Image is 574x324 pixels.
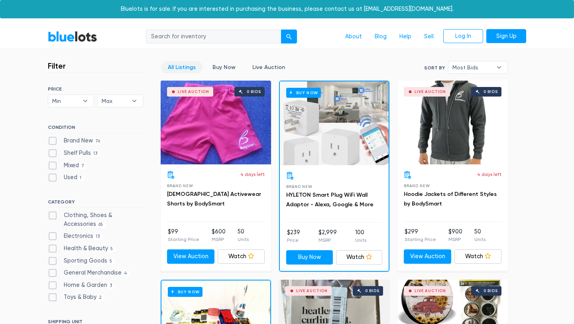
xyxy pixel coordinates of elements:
[287,228,300,244] li: $239
[240,171,265,178] p: 4 days left
[238,236,249,243] p: Units
[296,289,328,293] div: Live Auction
[443,29,483,43] a: Log In
[96,295,104,301] span: 2
[48,61,66,71] h3: Filter
[91,150,100,157] span: 13
[404,249,451,264] a: View Auction
[448,227,462,243] li: $900
[126,95,143,107] b: ▾
[178,90,209,94] div: Live Auction
[77,95,94,107] b: ▾
[48,257,115,265] label: Sporting Goods
[167,184,193,188] span: Brand New
[122,271,130,277] span: 4
[161,81,271,164] a: Live Auction 0 bids
[405,236,436,243] p: Starting Price
[286,88,321,98] h6: Buy Now
[48,232,102,241] label: Electronics
[355,237,366,244] p: Units
[484,289,498,293] div: 0 bids
[318,228,337,244] li: $2,999
[491,61,507,73] b: ▾
[404,191,497,207] a: Hoodie Jackets of Different Styles by BodySmart
[415,289,446,293] div: Live Auction
[286,250,333,265] a: Buy Now
[48,211,143,228] label: Clothing, Shoes & Accessories
[405,227,436,243] li: $299
[318,237,337,244] p: MSRP
[454,249,502,264] a: Watch
[161,61,202,73] a: All Listings
[336,250,383,265] a: Watch
[48,244,116,253] label: Health & Beauty
[286,184,312,189] span: Brand New
[107,258,115,265] span: 5
[52,95,79,107] span: Min
[107,283,115,289] span: 3
[48,86,143,92] h6: PRICE
[48,293,104,302] label: Toys & Baby
[212,236,226,243] p: MSRP
[96,221,106,228] span: 65
[108,246,116,252] span: 5
[48,124,143,133] h6: CONDITION
[79,163,87,169] span: 7
[206,61,242,73] a: Buy Now
[48,173,84,182] label: Used
[48,149,100,158] label: Shelf Pulls
[48,281,115,290] label: Home & Garden
[404,184,430,188] span: Brand New
[286,192,373,208] a: HYLETON Smart Plug WiFi Wall Adaptor - Alexa, Google & More
[397,81,508,164] a: Live Auction 0 bids
[168,287,202,297] h6: Buy Now
[168,236,199,243] p: Starting Price
[474,236,486,243] p: Units
[415,90,446,94] div: Live Auction
[339,29,368,44] a: About
[365,289,379,293] div: 0 bids
[486,29,526,43] a: Sign Up
[448,236,462,243] p: MSRP
[424,64,445,71] label: Sort By
[48,136,103,145] label: Brand New
[368,29,393,44] a: Blog
[218,249,265,264] a: Watch
[48,199,143,208] h6: CATEGORY
[280,81,389,165] a: Buy Now
[102,95,128,107] span: Max
[93,138,103,145] span: 76
[484,90,498,94] div: 0 bids
[168,227,199,243] li: $99
[477,171,501,178] p: 4 days left
[393,29,418,44] a: Help
[146,30,281,44] input: Search for inventory
[212,227,226,243] li: $600
[452,61,492,73] span: Most Bids
[355,228,366,244] li: 100
[167,249,214,264] a: View Auction
[287,237,300,244] p: Price
[77,175,84,182] span: 1
[167,191,261,207] a: [DEMOGRAPHIC_DATA] Activewear Shorts by BodySmart
[474,227,486,243] li: 50
[246,61,292,73] a: Live Auction
[48,269,130,277] label: General Merchandise
[48,161,87,170] label: Mixed
[48,31,97,42] a: BlueLots
[93,234,102,240] span: 13
[238,227,249,243] li: 50
[418,29,440,44] a: Sell
[247,90,261,94] div: 0 bids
